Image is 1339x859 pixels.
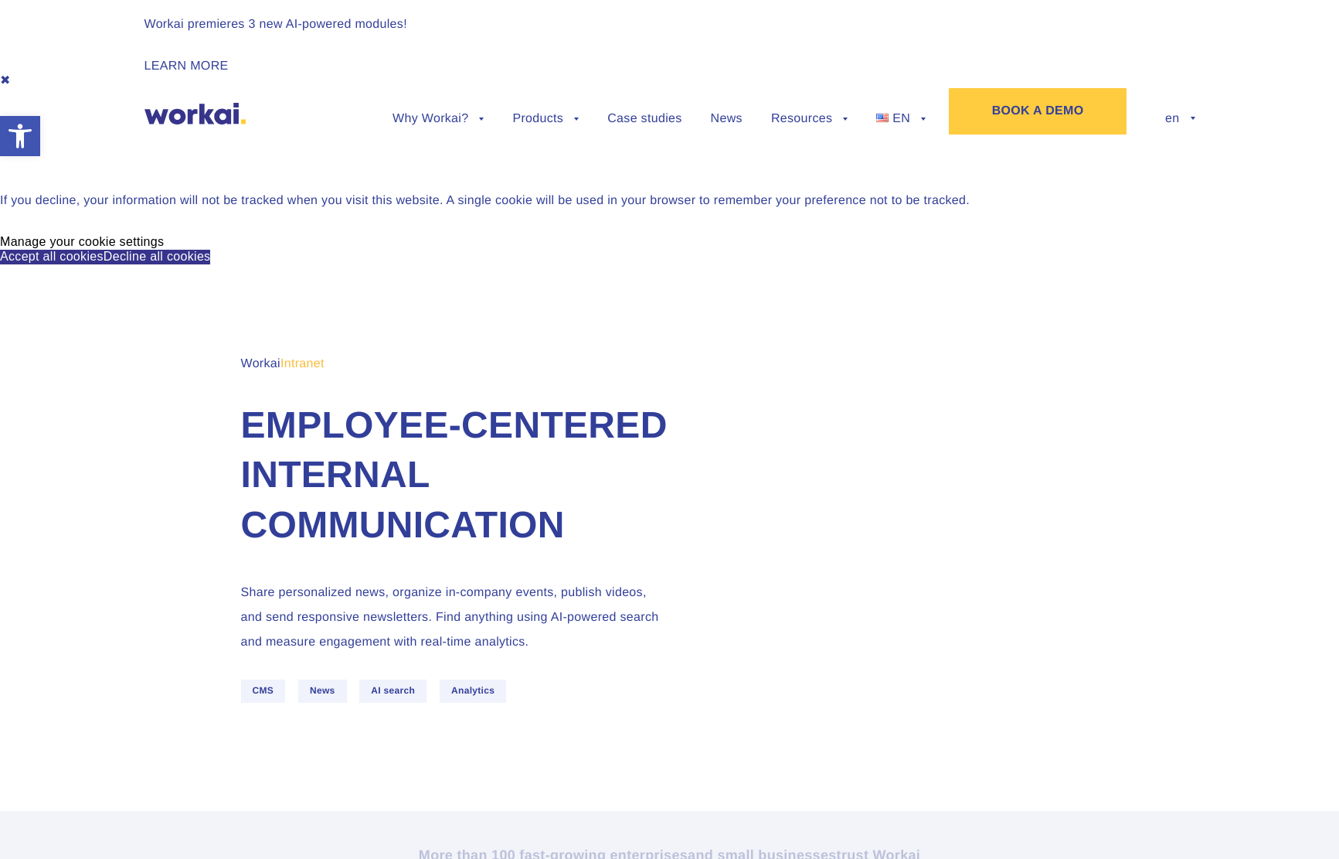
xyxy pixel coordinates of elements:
a: BOOK A DEMO [949,88,1127,135]
a: News [711,113,743,125]
a: Why Workai? [393,113,484,125]
span: Workai [241,327,325,377]
button: Decline all cookies [104,250,211,264]
a: Resources [771,113,848,125]
span: EN [892,112,910,125]
a: LEARN MORE [144,60,229,73]
p: Share personalized news, organize in-company events, publish videos, and send responsive newslett... [241,581,670,655]
span: Analytics [440,680,506,702]
p: Workai premieres 3 new AI-powered modules! [144,15,1195,34]
span: CMS [241,680,286,702]
a: Products [512,113,579,125]
em: Intranet [280,357,325,370]
h1: Employee-centered internal communication [241,401,670,551]
span: News [298,680,347,702]
a: Case studies [607,113,681,125]
span: en [1165,112,1195,125]
span: AI search [359,680,427,702]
